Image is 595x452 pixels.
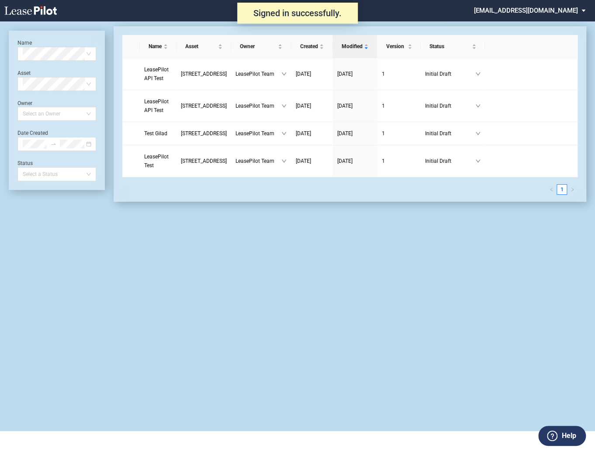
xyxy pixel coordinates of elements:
[235,102,281,110] span: LeasePilot Team
[538,426,586,446] button: Help
[386,42,406,51] span: Version
[546,184,557,195] button: left
[341,42,362,51] span: Modified
[281,158,287,164] span: down
[337,102,373,110] a: [DATE]
[381,71,384,77] span: 1
[381,129,416,138] a: 1
[144,67,169,81] span: LeasePilot API Test
[281,71,287,77] span: down
[337,158,352,164] span: [DATE]
[235,157,281,165] span: LeasePilot Team
[570,187,574,192] span: right
[337,129,373,138] a: [DATE]
[332,35,377,58] th: Modified
[561,430,576,441] label: Help
[425,129,475,138] span: Initial Draft
[144,154,169,168] span: LeasePilot Test
[421,35,485,58] th: Status
[381,103,384,109] span: 1
[144,152,172,170] a: LeasePilot Test
[337,103,352,109] span: [DATE]
[381,157,416,165] a: 1
[144,98,169,113] span: LeasePilot API Test
[295,103,311,109] span: [DATE]
[50,141,56,147] span: to
[181,157,227,165] a: [STREET_ADDRESS]
[295,102,328,110] a: [DATE]
[181,70,227,78] a: [STREET_ADDRESS]
[181,71,227,77] span: 109 State Street
[475,131,481,136] span: down
[337,71,352,77] span: [DATE]
[381,130,384,137] span: 1
[240,42,276,51] span: Owner
[17,160,33,166] label: Status
[337,70,373,78] a: [DATE]
[381,102,416,110] a: 1
[546,184,557,195] li: Previous Page
[425,157,475,165] span: Initial Draft
[300,42,318,51] span: Created
[17,70,31,76] label: Asset
[337,130,352,137] span: [DATE]
[291,35,332,58] th: Created
[17,100,32,106] label: Owner
[185,42,216,51] span: Asset
[425,102,475,110] span: Initial Draft
[231,35,291,58] th: Owner
[181,102,227,110] a: [STREET_ADDRESS]
[337,157,373,165] a: [DATE]
[295,70,328,78] a: [DATE]
[475,103,481,109] span: down
[381,70,416,78] a: 1
[295,71,311,77] span: [DATE]
[549,187,553,192] span: left
[144,97,172,115] a: LeasePilot API Test
[235,129,281,138] span: LeasePilot Team
[429,42,470,51] span: Status
[181,158,227,164] span: 109 State Street
[181,103,227,109] span: 109 State Street
[425,70,475,78] span: Initial Draft
[140,35,176,58] th: Name
[144,129,172,138] a: Test Gilad
[377,35,421,58] th: Version
[567,184,578,195] li: Next Page
[50,141,56,147] span: swap-right
[235,70,281,78] span: LeasePilot Team
[144,130,167,137] span: Test Gilad
[475,71,481,77] span: down
[181,130,227,137] span: 109 State Street
[176,35,231,58] th: Asset
[17,130,48,136] label: Date Created
[295,158,311,164] span: [DATE]
[295,130,311,137] span: [DATE]
[281,131,287,136] span: down
[567,184,578,195] button: right
[295,157,328,165] a: [DATE]
[17,40,32,46] label: Name
[381,158,384,164] span: 1
[144,65,172,83] a: LeasePilot API Test
[181,129,227,138] a: [STREET_ADDRESS]
[295,129,328,138] a: [DATE]
[237,3,358,24] div: Signed in successfully.
[557,184,567,195] li: 1
[281,103,287,109] span: down
[475,158,481,164] span: down
[557,185,567,194] a: 1
[149,42,162,51] span: Name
